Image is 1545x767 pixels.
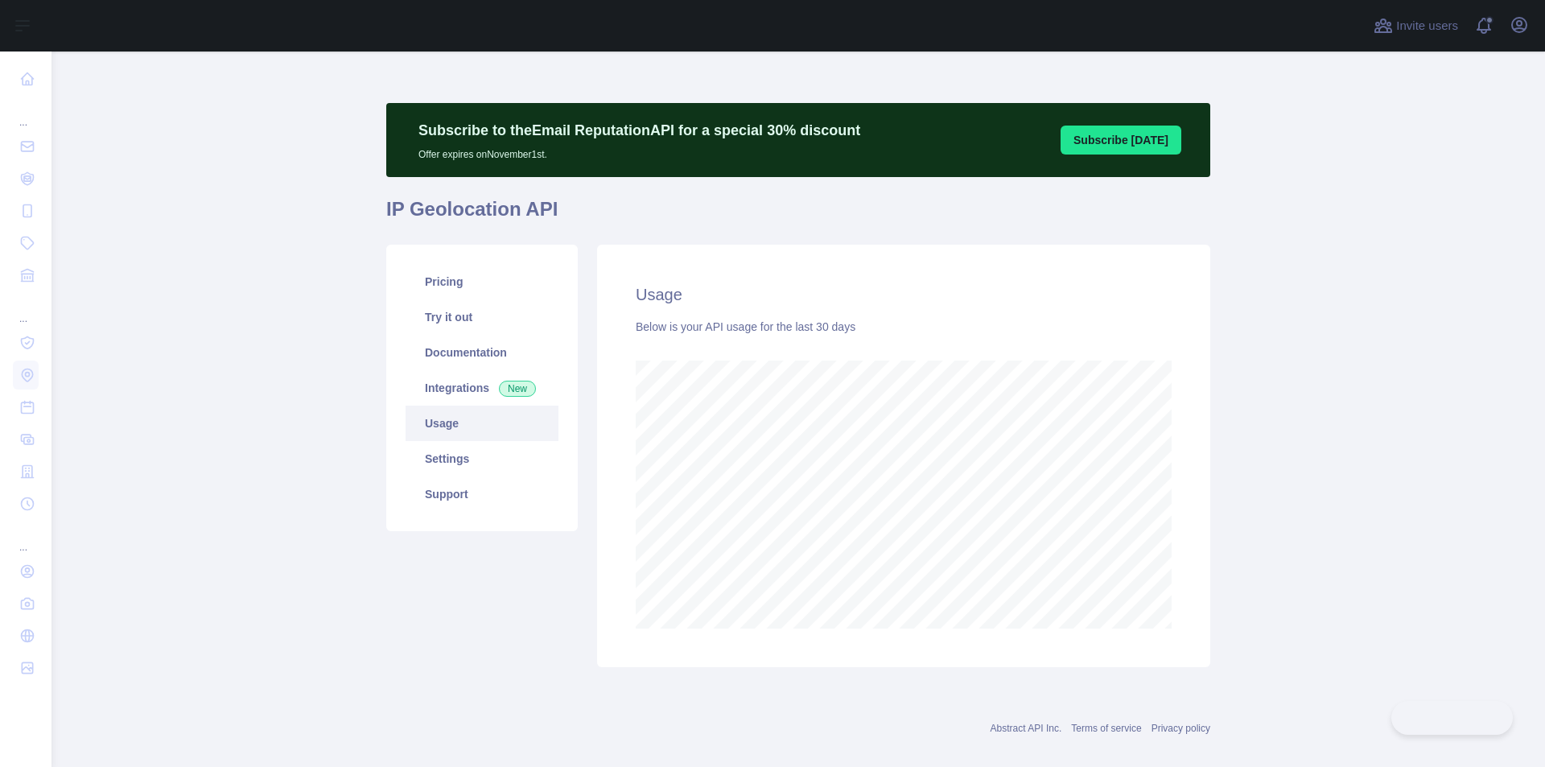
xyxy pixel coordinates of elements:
[13,97,39,129] div: ...
[13,522,39,554] div: ...
[13,293,39,325] div: ...
[418,142,860,161] p: Offer expires on November 1st.
[406,441,558,476] a: Settings
[636,319,1172,335] div: Below is your API usage for the last 30 days
[406,370,558,406] a: Integrations New
[406,406,558,441] a: Usage
[1391,701,1513,735] iframe: Toggle Customer Support
[1396,17,1458,35] span: Invite users
[991,723,1062,734] a: Abstract API Inc.
[1152,723,1210,734] a: Privacy policy
[636,283,1172,306] h2: Usage
[1071,723,1141,734] a: Terms of service
[1061,126,1181,155] button: Subscribe [DATE]
[418,119,860,142] p: Subscribe to the Email Reputation API for a special 30 % discount
[499,381,536,397] span: New
[406,476,558,512] a: Support
[1370,13,1461,39] button: Invite users
[386,196,1210,235] h1: IP Geolocation API
[406,264,558,299] a: Pricing
[406,299,558,335] a: Try it out
[406,335,558,370] a: Documentation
